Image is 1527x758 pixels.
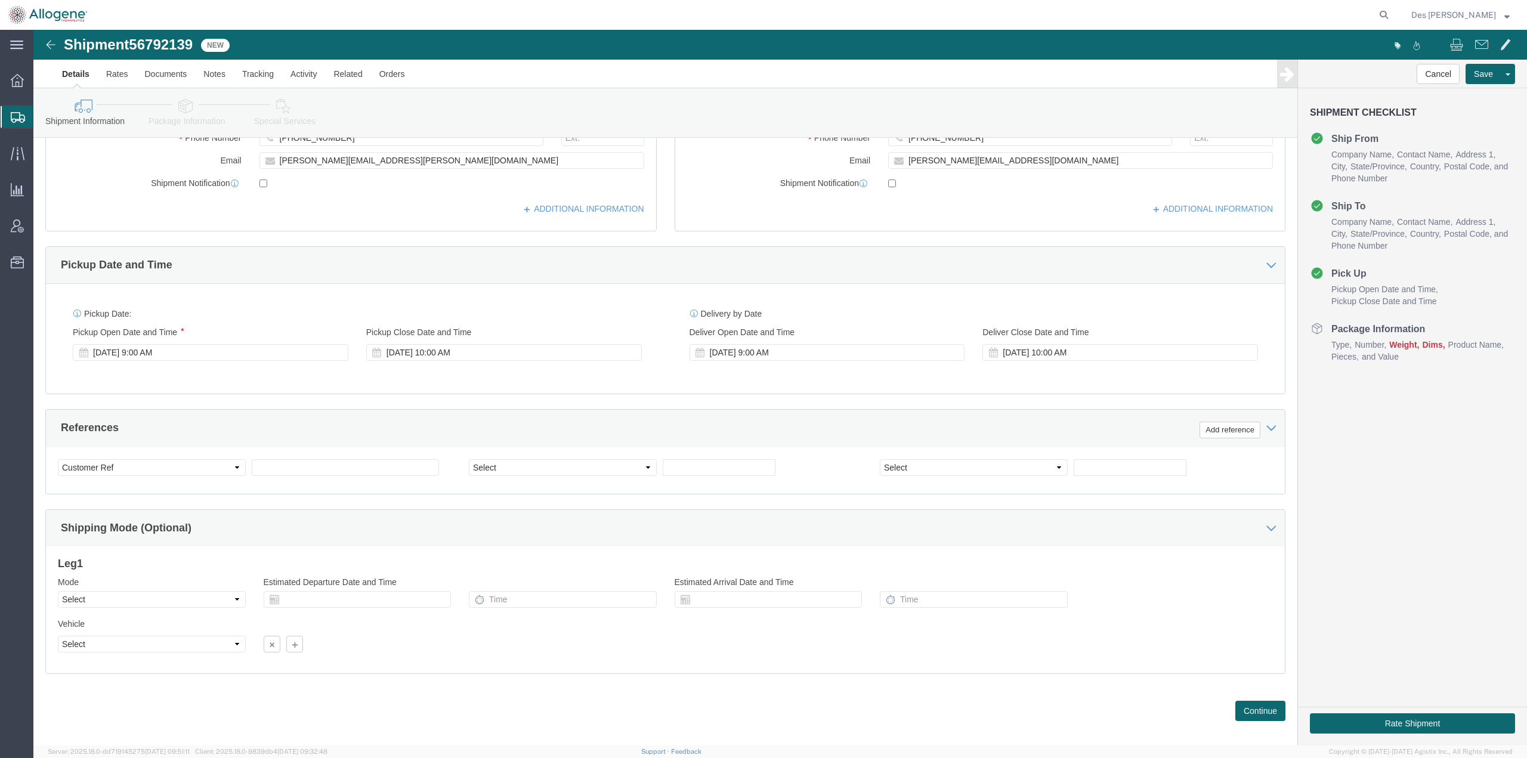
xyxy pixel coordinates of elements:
iframe: FS Legacy Container [33,30,1527,745]
span: [DATE] 09:51:11 [145,748,190,755]
span: Client: 2025.18.0-9839db4 [195,748,327,755]
span: [DATE] 09:32:48 [277,748,327,755]
a: Support [641,748,671,755]
span: Server: 2025.18.0-dd719145275 [48,748,190,755]
a: Feedback [671,748,701,755]
span: Copyright © [DATE]-[DATE] Agistix Inc., All Rights Reserved [1329,747,1513,757]
img: logo [8,6,87,24]
span: Des Charlery [1411,8,1496,21]
button: Des [PERSON_NAME] [1411,8,1510,22]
